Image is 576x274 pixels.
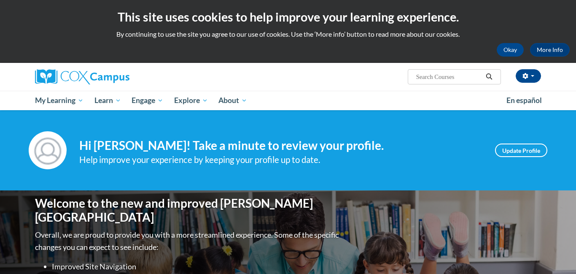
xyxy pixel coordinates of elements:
[213,91,253,110] a: About
[35,229,341,253] p: Overall, we are proud to provide you with a more streamlined experience. Some of the specific cha...
[35,69,129,84] img: Cox Campus
[35,69,195,84] a: Cox Campus
[79,153,482,167] div: Help improve your experience by keeping your profile up to date.
[79,138,482,153] h4: Hi [PERSON_NAME]! Take a minute to review your profile.
[218,95,247,106] span: About
[6,8,570,25] h2: This site uses cookies to help improve your learning experience.
[497,43,524,57] button: Okay
[132,95,163,106] span: Engage
[29,131,67,169] img: Profile Image
[35,196,341,225] h1: Welcome to the new and improved [PERSON_NAME][GEOGRAPHIC_DATA]
[506,96,542,105] span: En español
[126,91,169,110] a: Engage
[495,144,547,157] a: Update Profile
[94,95,121,106] span: Learn
[483,72,495,82] button: Search
[169,91,213,110] a: Explore
[6,30,570,39] p: By continuing to use the site you agree to our use of cookies. Use the ‘More info’ button to read...
[35,95,83,106] span: My Learning
[89,91,127,110] a: Learn
[52,260,341,273] li: Improved Site Navigation
[30,91,89,110] a: My Learning
[415,72,483,82] input: Search Courses
[501,92,547,109] a: En español
[530,43,570,57] a: More Info
[22,91,554,110] div: Main menu
[174,95,208,106] span: Explore
[516,69,541,83] button: Account Settings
